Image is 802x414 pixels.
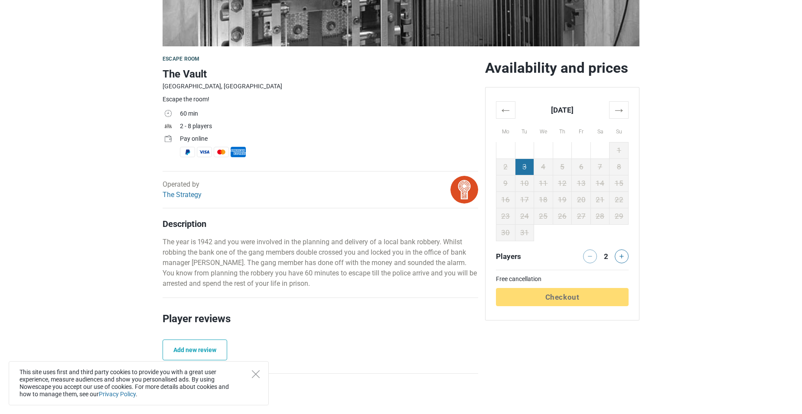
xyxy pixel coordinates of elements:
a: The Strategy [163,191,202,199]
td: Free cancellation [496,275,629,284]
td: 7 [590,158,610,175]
td: 9 [496,175,515,191]
td: 60 min [180,108,478,121]
td: 31 [515,224,534,241]
th: Su [610,118,629,142]
td: 25 [534,208,553,224]
td: 26 [553,208,572,224]
span: Escape room [163,56,199,62]
div: 2 [601,249,611,262]
td: 30 [496,224,515,241]
th: ← [496,101,515,118]
div: [GEOGRAPHIC_DATA], [GEOGRAPHIC_DATA] [163,82,478,91]
td: 1 [610,142,629,158]
h2: Availability and prices [485,59,639,77]
th: Th [553,118,572,142]
td: 28 [590,208,610,224]
td: 11 [534,175,553,191]
td: 21 [590,191,610,208]
th: Mo [496,118,515,142]
th: [DATE] [515,101,610,118]
th: → [610,101,629,118]
span: American Express [231,147,246,157]
a: Privacy Policy [99,391,136,398]
p: The year is 1942 and you were involved in the planning and delivery of a local bank robbery. Whil... [163,237,478,289]
td: 19 [553,191,572,208]
div: Escape the room! [163,95,478,104]
div: This site uses first and third party cookies to provide you with a great user experience, measure... [9,361,269,405]
td: 12 [553,175,572,191]
td: 13 [572,175,591,191]
td: 4 [534,158,553,175]
td: 14 [590,175,610,191]
td: 2 - 8 players [180,121,478,133]
td: 17 [515,191,534,208]
button: Close [252,370,260,378]
h2: Player reviews [163,311,478,340]
td: 15 [610,175,629,191]
td: 5 [553,158,572,175]
span: MasterCard [214,147,229,157]
td: 20 [572,191,591,208]
td: 8 [610,158,629,175]
td: 6 [572,158,591,175]
span: Visa [197,147,212,157]
div: Pay online [180,134,478,143]
th: Sa [590,118,610,142]
a: Add new review [163,340,227,360]
td: 22 [610,191,629,208]
td: 27 [572,208,591,224]
span: PayPal [180,147,195,157]
h1: The Vault [163,66,478,82]
h2: Location [163,388,478,405]
td: 23 [496,208,515,224]
h4: Description [163,219,478,229]
div: Operated by [163,179,202,200]
div: Players [492,249,562,263]
td: 29 [610,208,629,224]
th: We [534,118,553,142]
td: 2 [496,158,515,175]
th: Fr [572,118,591,142]
img: bitmap.png [450,176,478,204]
td: 16 [496,191,515,208]
td: 10 [515,175,534,191]
th: Tu [515,118,534,142]
td: 24 [515,208,534,224]
td: 3 [515,158,534,175]
td: 18 [534,191,553,208]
